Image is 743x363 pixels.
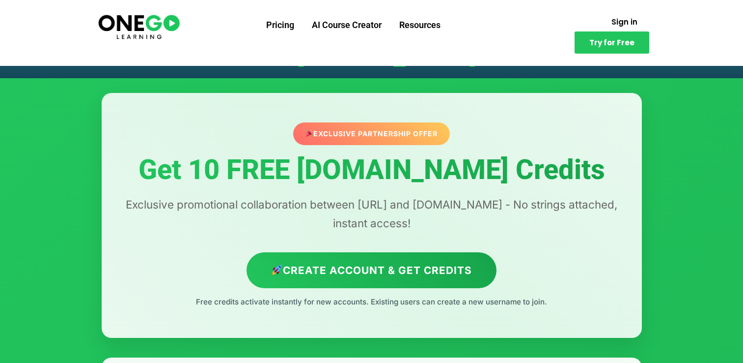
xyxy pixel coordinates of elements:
a: Sign in [600,12,649,31]
h1: Get 10 FREE [DOMAIN_NAME] Credits [121,155,622,185]
h1: Get 10 FREE [DOMAIN_NAME] Credits! [111,46,632,67]
a: Create Account & Get Credits [247,252,496,288]
span: Try for Free [589,39,634,46]
a: Try for Free [575,31,649,54]
img: 🎉 [306,130,313,137]
a: AI Course Creator [303,12,390,38]
span: Sign in [611,18,637,26]
p: Free credits activate instantly for new accounts. Existing users can create a new username to join. [121,296,622,308]
div: Exclusive Partnership Offer [293,122,450,145]
img: 🚀 [272,265,282,275]
a: Pricing [257,12,303,38]
p: Exclusive promotional collaboration between [URL] and [DOMAIN_NAME] - No strings attached, instan... [121,195,622,233]
a: Resources [390,12,449,38]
